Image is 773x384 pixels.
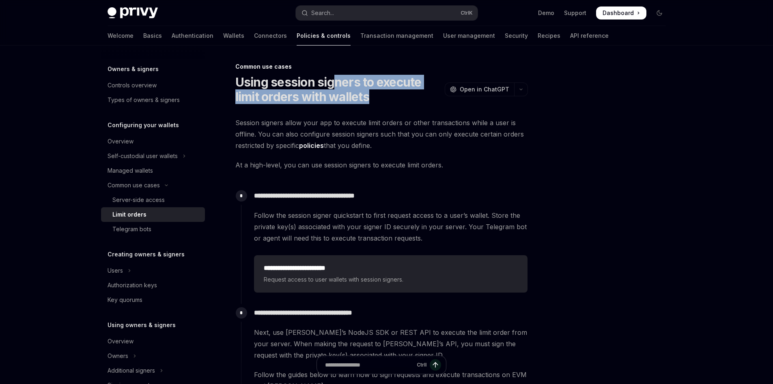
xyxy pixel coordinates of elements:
[172,26,213,46] a: Authentication
[538,26,560,46] a: Recipes
[235,75,441,104] h1: Using session signers to execute limit orders with wallets
[112,195,165,205] div: Server-side access
[460,85,509,93] span: Open in ChatGPT
[101,78,205,93] a: Controls overview
[101,163,205,178] a: Managed wallets
[570,26,609,46] a: API reference
[108,295,142,305] div: Key quorums
[235,63,528,71] div: Common use cases
[108,120,179,130] h5: Configuring your wallets
[108,351,128,361] div: Owners
[235,159,528,171] span: At a high-level, you can use session signers to execute limit orders.
[443,26,495,46] a: User management
[101,293,205,307] a: Key quorums
[101,263,205,278] button: Toggle Users section
[101,134,205,149] a: Overview
[108,320,176,330] h5: Using owners & signers
[101,149,205,163] button: Toggle Self-custodial user wallets section
[101,93,205,107] a: Types of owners & signers
[297,26,351,46] a: Policies & controls
[108,95,180,105] div: Types of owners & signers
[596,7,646,20] a: Dashboard
[108,64,159,74] h5: Owners & signers
[445,82,514,96] button: Open in ChatGPT
[101,193,205,207] a: Server-side access
[299,141,324,150] a: policies
[505,26,528,46] a: Security
[108,249,185,259] h5: Creating owners & signers
[254,327,528,361] span: Next, use [PERSON_NAME]’s NodeJS SDK or REST API to execute the limit order from your server. Whe...
[108,26,133,46] a: Welcome
[223,26,244,46] a: Wallets
[112,224,151,234] div: Telegram bots
[108,151,178,161] div: Self-custodial user wallets
[108,336,133,346] div: Overview
[101,349,205,363] button: Toggle Owners section
[143,26,162,46] a: Basics
[254,210,528,244] span: Follow the session signer quickstart to first request access to a user’s wallet. Store the privat...
[101,334,205,349] a: Overview
[235,117,528,151] span: Session signers allow your app to execute limit orders or other transactions while a user is offl...
[430,359,441,371] button: Send message
[603,9,634,17] span: Dashboard
[108,137,133,146] div: Overview
[108,80,157,90] div: Controls overview
[461,10,473,16] span: Ctrl K
[101,222,205,236] a: Telegram bots
[653,7,666,20] button: Toggle dark mode
[101,207,205,222] a: Limit orders
[564,9,586,17] a: Support
[108,366,155,375] div: Additional signers
[360,26,433,46] a: Transaction management
[108,180,160,190] div: Common use cases
[264,275,518,284] span: Request access to user wallets with session signers.
[538,9,554,17] a: Demo
[108,266,123,276] div: Users
[325,356,413,374] input: Ask a question...
[108,166,153,176] div: Managed wallets
[112,210,146,219] div: Limit orders
[254,26,287,46] a: Connectors
[101,178,205,193] button: Toggle Common use cases section
[108,7,158,19] img: dark logo
[101,363,205,378] button: Toggle Additional signers section
[311,8,334,18] div: Search...
[296,6,478,20] button: Open search
[101,278,205,293] a: Authorization keys
[108,280,157,290] div: Authorization keys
